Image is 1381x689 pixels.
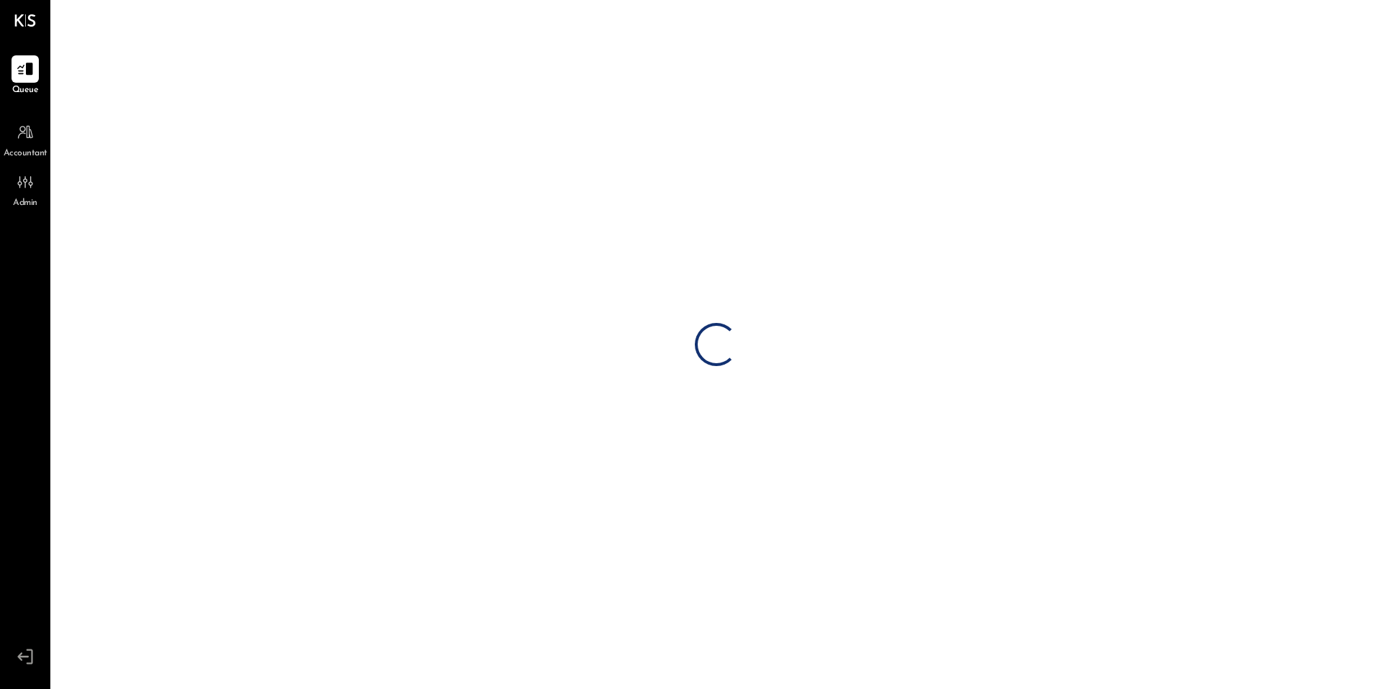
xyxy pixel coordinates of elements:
[13,197,37,210] span: Admin
[4,147,47,160] span: Accountant
[1,168,50,210] a: Admin
[1,119,50,160] a: Accountant
[12,84,39,97] span: Queue
[1,55,50,97] a: Queue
